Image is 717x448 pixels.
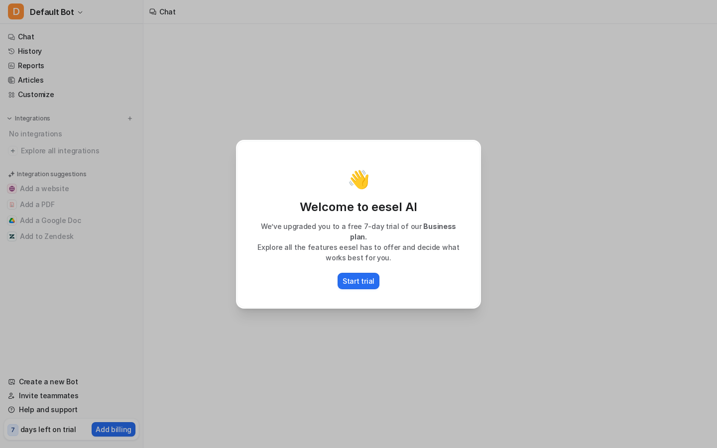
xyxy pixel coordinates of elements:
p: Welcome to eesel AI [247,199,470,215]
p: We’ve upgraded you to a free 7-day trial of our [247,221,470,242]
p: 👋 [348,169,370,189]
p: Start trial [343,276,374,286]
p: Explore all the features eesel has to offer and decide what works best for you. [247,242,470,263]
button: Start trial [338,273,379,289]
